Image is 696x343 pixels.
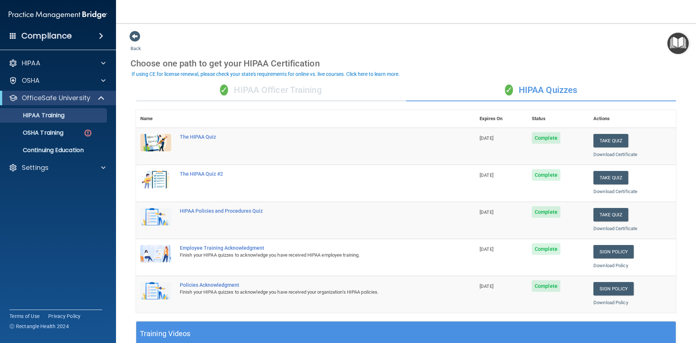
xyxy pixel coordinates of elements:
[593,189,637,194] a: Download Certificate
[180,134,439,140] div: The HIPAA Quiz
[532,206,560,218] span: Complete
[220,85,228,95] span: ✓
[132,72,400,77] div: If using CE for license renewal, please check your state's requirements for online vs. live cours...
[593,282,634,295] a: Sign Policy
[480,209,493,215] span: [DATE]
[527,110,589,128] th: Status
[480,246,493,252] span: [DATE]
[406,79,676,101] div: HIPAA Quizzes
[593,245,634,258] a: Sign Policy
[48,313,81,320] a: Privacy Policy
[136,79,406,101] div: HIPAA Officer Training
[593,300,628,305] a: Download Policy
[83,128,92,138] img: danger-circle.6113f641.png
[589,110,676,128] th: Actions
[22,163,49,172] p: Settings
[180,251,439,260] div: Finish your HIPAA quizzes to acknowledge you have received HIPAA employee training.
[532,280,560,292] span: Complete
[480,283,493,289] span: [DATE]
[22,59,40,68] p: HIPAA
[480,135,493,141] span: [DATE]
[130,37,141,51] a: Back
[480,172,493,178] span: [DATE]
[21,31,72,41] h4: Compliance
[180,288,439,297] div: Finish your HIPAA quizzes to acknowledge you have received your organization’s HIPAA policies.
[532,132,560,144] span: Complete
[505,85,513,95] span: ✓
[5,112,65,119] p: HIPAA Training
[180,282,439,288] div: Policies Acknowledgment
[593,171,628,184] button: Take Quiz
[9,163,105,172] a: Settings
[9,313,40,320] a: Terms of Use
[136,110,175,128] th: Name
[593,226,637,231] a: Download Certificate
[180,245,439,251] div: Employee Training Acknowledgment
[130,70,401,78] button: If using CE for license renewal, please check your state's requirements for online vs. live cours...
[180,171,439,177] div: The HIPAA Quiz #2
[9,323,69,330] span: Ⓒ Rectangle Health 2024
[593,152,637,157] a: Download Certificate
[532,243,560,255] span: Complete
[667,33,689,54] button: Open Resource Center
[5,147,104,154] p: Continuing Education
[180,208,439,214] div: HIPAA Policies and Procedures Quiz
[5,129,63,136] p: OSHA Training
[9,59,105,68] a: HIPAA
[9,76,105,85] a: OSHA
[9,8,107,22] img: PMB logo
[140,327,191,340] h5: Training Videos
[593,134,628,147] button: Take Quiz
[130,53,681,74] div: Choose one path to get your HIPAA Certification
[532,169,560,181] span: Complete
[475,110,527,128] th: Expires On
[593,263,628,268] a: Download Policy
[593,208,628,221] button: Take Quiz
[9,94,105,102] a: OfficeSafe University
[22,76,40,85] p: OSHA
[22,94,90,102] p: OfficeSafe University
